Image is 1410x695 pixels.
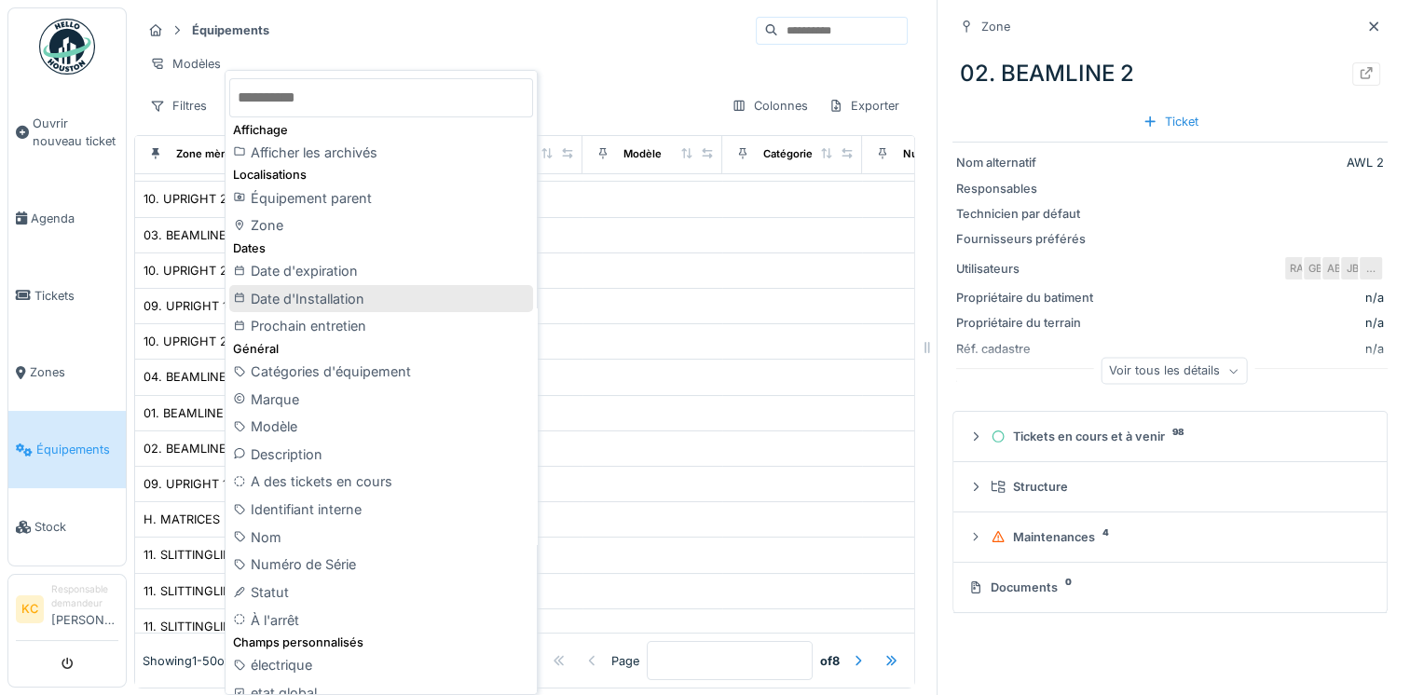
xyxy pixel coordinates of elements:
div: … [1358,255,1384,281]
div: Exporter [820,92,908,119]
span: Zones [30,363,118,381]
div: 09. UPRIGHT 1 [144,297,227,315]
div: Dates [229,239,533,257]
img: Badge_color-CXgf-gQk.svg [39,19,95,75]
div: Réf. cadastre [956,340,1096,358]
div: Utilisateurs [956,260,1096,278]
div: RA [1283,255,1309,281]
div: Modèle [229,413,533,441]
div: Zone [981,18,1010,35]
div: Prochain entretien [229,312,533,340]
li: [PERSON_NAME] [51,582,118,636]
div: n/a [1365,289,1384,307]
div: Date d'expiration [229,257,533,285]
span: Tickets [34,287,118,305]
div: Filtres [142,92,215,119]
summary: Documents0 [961,570,1379,605]
div: Afficher les archivés [229,139,533,167]
div: A des tickets en cours [229,468,533,496]
div: Technicien par défaut [956,205,1096,223]
div: Structure [991,478,1364,496]
div: Nom alternatif [956,154,1096,171]
div: 09. UPRIGHT 1 [144,475,227,493]
div: 10. UPRIGHT 2 [144,333,227,350]
div: 11. SLITTINGLINE [144,582,240,600]
div: 11. SLITTINGLINE [144,546,240,564]
span: Équipements [36,441,118,458]
div: Maintenances [991,528,1364,546]
div: 04. BEAMLINE 4 [144,368,238,386]
span: Ouvrir nouveau ticket [33,115,118,150]
div: 01. BEAMLINE 1 [144,404,232,422]
div: Propriétaire du batiment [956,289,1096,307]
strong: of 8 [820,651,840,669]
div: Statut [229,579,533,606]
div: À l'arrêt [229,606,533,634]
div: Documents [968,579,1364,596]
div: 02. BEAMLINE 2 [144,440,238,457]
div: Affichage [229,121,533,139]
div: Colonnes [723,92,816,119]
div: Numéro de Série [229,551,533,579]
summary: Maintenances4 [961,520,1379,554]
div: Voir tous les détails [1101,358,1247,385]
div: Ticket [1135,109,1206,134]
div: Modèle [623,146,662,162]
div: Modèles [142,50,229,77]
div: Nom [229,524,533,552]
div: Général [229,340,533,358]
div: H. MATRICES [144,511,220,528]
div: 11. SLITTINGLINE [144,618,240,635]
summary: Tickets en cours et à venir98 [961,419,1379,454]
div: Catégories d'équipement [763,146,893,162]
div: Identifiant interne [229,496,533,524]
span: Stock [34,518,118,536]
div: Description [229,441,533,469]
div: n/a [1103,340,1384,358]
div: AWL 2 [1103,154,1384,171]
div: Marque [229,386,533,414]
div: électrique [229,651,533,679]
summary: Structure [961,470,1379,504]
div: Numéro de Série [903,146,989,162]
div: 03. BEAMLINE 3 [144,226,238,244]
div: 10. UPRIGHT 2 [144,190,227,208]
div: 10. UPRIGHT 2 [144,262,227,279]
div: Fournisseurs préférés [956,230,1096,248]
div: Zone mère [176,146,231,162]
div: Responsable demandeur [51,582,118,611]
div: GB [1302,255,1328,281]
div: AB [1321,255,1347,281]
div: Showing 1 - 50 of 391 [143,651,249,669]
span: Agenda [31,210,118,227]
div: Catégories d'équipement [229,358,533,386]
div: Propriétaire du terrain [956,314,1096,332]
div: Tickets en cours et à venir [991,428,1364,445]
div: Champs personnalisés [229,634,533,651]
strong: Équipements [185,21,277,39]
div: Date d'Installation [229,285,533,313]
div: JB [1339,255,1365,281]
div: Responsables [956,180,1096,198]
div: n/a [1103,314,1384,332]
div: Page [611,651,639,669]
li: KC [16,595,44,623]
div: Zone [229,211,533,239]
div: 02. BEAMLINE 2 [952,49,1388,98]
div: Localisations [229,166,533,184]
div: Équipement parent [229,184,533,212]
